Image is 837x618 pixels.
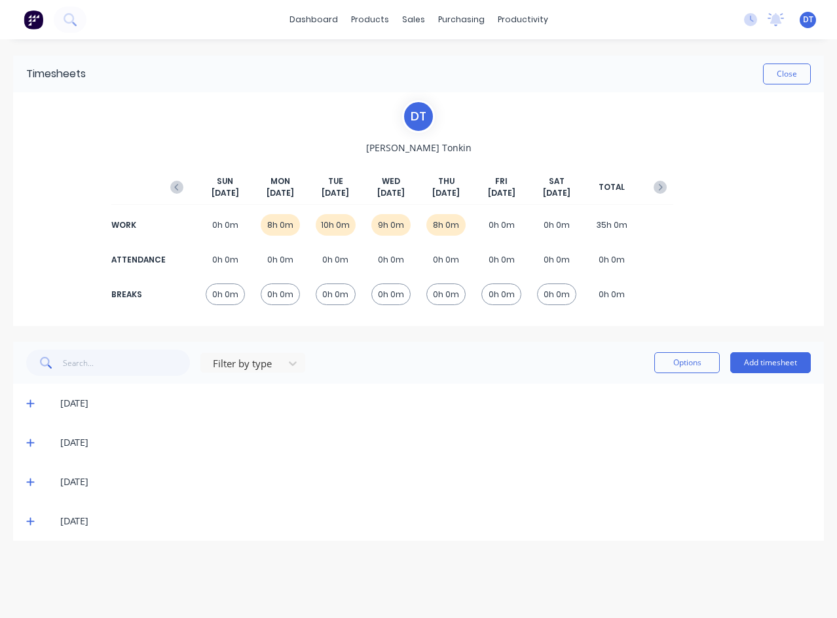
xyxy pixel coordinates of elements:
div: 0h 0m [206,214,245,236]
div: 8h 0m [426,214,466,236]
div: 0h 0m [371,283,411,305]
div: 0h 0m [206,249,245,270]
div: WORK [111,219,164,231]
div: 9h 0m [371,214,411,236]
div: purchasing [432,10,491,29]
span: [PERSON_NAME] Tonkin [366,141,472,154]
div: 0h 0m [592,249,631,270]
div: [DATE] [60,475,811,489]
span: DT [803,14,813,26]
span: [DATE] [322,187,349,199]
span: [DATE] [267,187,294,199]
div: 0h 0m [261,249,300,270]
div: 0h 0m [316,283,355,305]
div: 0h 0m [537,214,576,236]
div: 0h 0m [537,249,576,270]
a: dashboard [283,10,344,29]
div: 0h 0m [426,249,466,270]
div: D T [402,100,435,133]
div: 35h 0m [592,214,631,236]
span: [DATE] [432,187,460,199]
div: 0h 0m [537,283,576,305]
span: TUE [328,175,343,187]
button: Add timesheet [730,352,811,373]
div: 0h 0m [261,283,300,305]
div: 0h 0m [481,249,521,270]
button: Options [654,352,720,373]
div: sales [396,10,432,29]
div: Timesheets [26,66,86,82]
span: SAT [549,175,565,187]
div: 0h 0m [481,214,521,236]
div: 0h 0m [206,283,245,305]
span: [DATE] [488,187,515,199]
span: FRI [495,175,508,187]
div: 0h 0m [371,249,411,270]
span: WED [382,175,400,187]
img: Factory [24,10,43,29]
div: 0h 0m [316,249,355,270]
div: 10h 0m [316,214,355,236]
span: TOTAL [599,181,625,193]
div: products [344,10,396,29]
div: [DATE] [60,514,811,528]
div: 0h 0m [592,283,631,305]
input: Search... [63,350,191,376]
span: [DATE] [377,187,405,199]
div: 8h 0m [261,214,300,236]
div: [DATE] [60,396,811,410]
span: THU [438,175,455,187]
span: SUN [217,175,233,187]
span: MON [270,175,290,187]
div: 0h 0m [426,283,466,305]
div: ATTENDANCE [111,254,164,266]
button: Close [763,64,811,84]
div: [DATE] [60,435,811,450]
span: [DATE] [212,187,239,199]
div: 0h 0m [481,283,521,305]
span: [DATE] [543,187,570,199]
div: productivity [491,10,555,29]
div: BREAKS [111,289,164,300]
